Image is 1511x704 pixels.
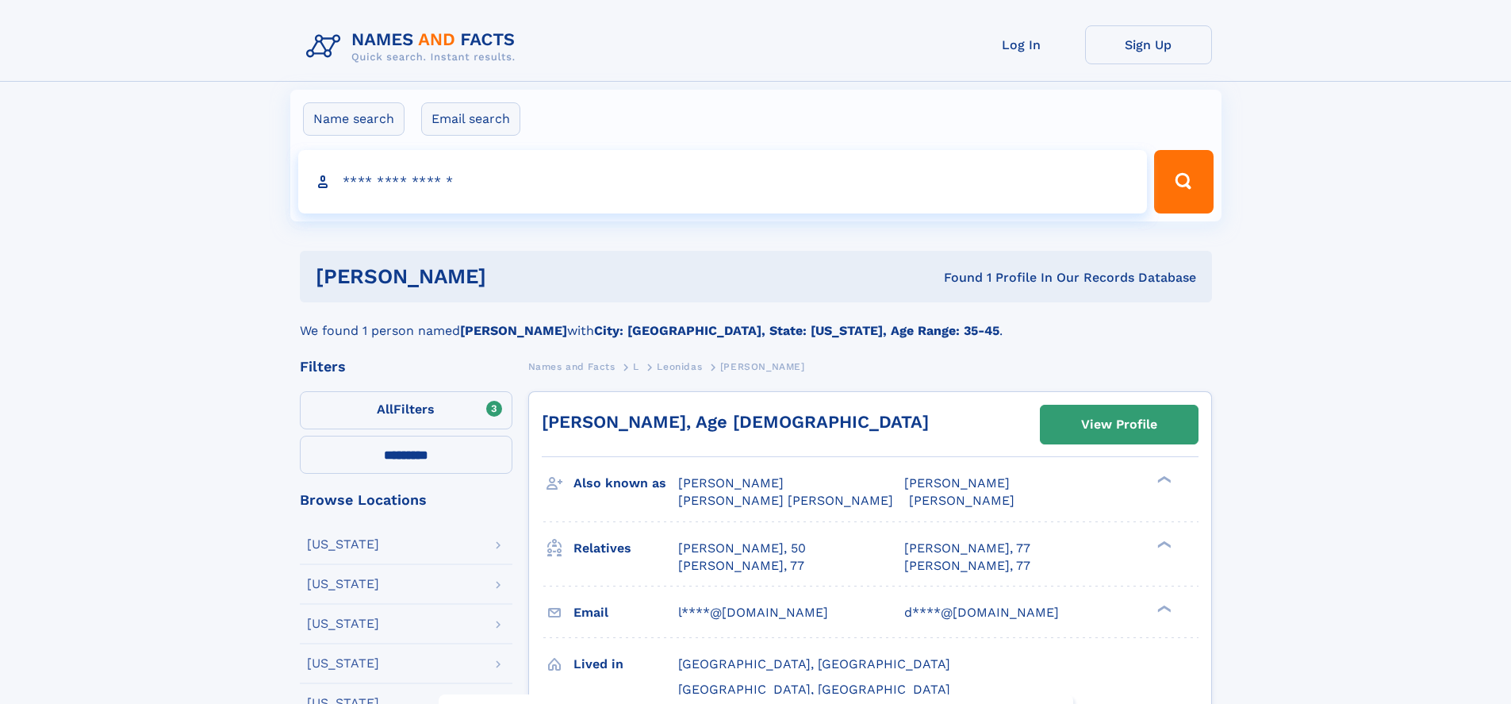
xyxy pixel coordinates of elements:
[1041,406,1198,444] a: View Profile
[573,535,678,562] h3: Relatives
[307,538,379,551] div: [US_STATE]
[542,412,929,432] a: [PERSON_NAME], Age [DEMOGRAPHIC_DATA]
[633,356,639,376] a: L
[377,402,393,417] span: All
[1085,25,1212,64] a: Sign Up
[1153,603,1172,614] div: ❯
[300,391,512,429] label: Filters
[678,540,806,557] a: [PERSON_NAME], 50
[678,557,804,575] a: [PERSON_NAME], 77
[657,356,702,376] a: Leonidas
[460,323,567,338] b: [PERSON_NAME]
[298,150,1148,214] input: search input
[678,682,950,697] span: [GEOGRAPHIC_DATA], [GEOGRAPHIC_DATA]
[573,599,678,626] h3: Email
[303,102,405,136] label: Name search
[300,302,1212,340] div: We found 1 person named with .
[678,475,784,490] span: [PERSON_NAME]
[307,617,379,630] div: [US_STATE]
[1153,475,1172,485] div: ❯
[300,493,512,507] div: Browse Locations
[909,493,1014,508] span: [PERSON_NAME]
[657,361,702,372] span: Leonidas
[633,361,639,372] span: L
[715,269,1196,287] div: Found 1 Profile In Our Records Database
[594,323,999,338] b: City: [GEOGRAPHIC_DATA], State: [US_STATE], Age Range: 35-45
[573,651,678,678] h3: Lived in
[678,656,950,671] span: [GEOGRAPHIC_DATA], [GEOGRAPHIC_DATA]
[904,475,1010,490] span: [PERSON_NAME]
[307,578,379,591] div: [US_STATE]
[678,493,893,508] span: [PERSON_NAME] [PERSON_NAME]
[904,540,1030,557] a: [PERSON_NAME], 77
[421,102,520,136] label: Email search
[958,25,1085,64] a: Log In
[307,657,379,670] div: [US_STATE]
[300,360,512,374] div: Filters
[1154,150,1213,214] button: Search Button
[528,356,616,376] a: Names and Facts
[1081,406,1157,443] div: View Profile
[573,470,678,497] h3: Also known as
[720,361,805,372] span: [PERSON_NAME]
[904,557,1030,575] a: [PERSON_NAME], 77
[316,267,715,287] h1: [PERSON_NAME]
[1153,539,1172,549] div: ❯
[300,25,528,68] img: Logo Names and Facts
